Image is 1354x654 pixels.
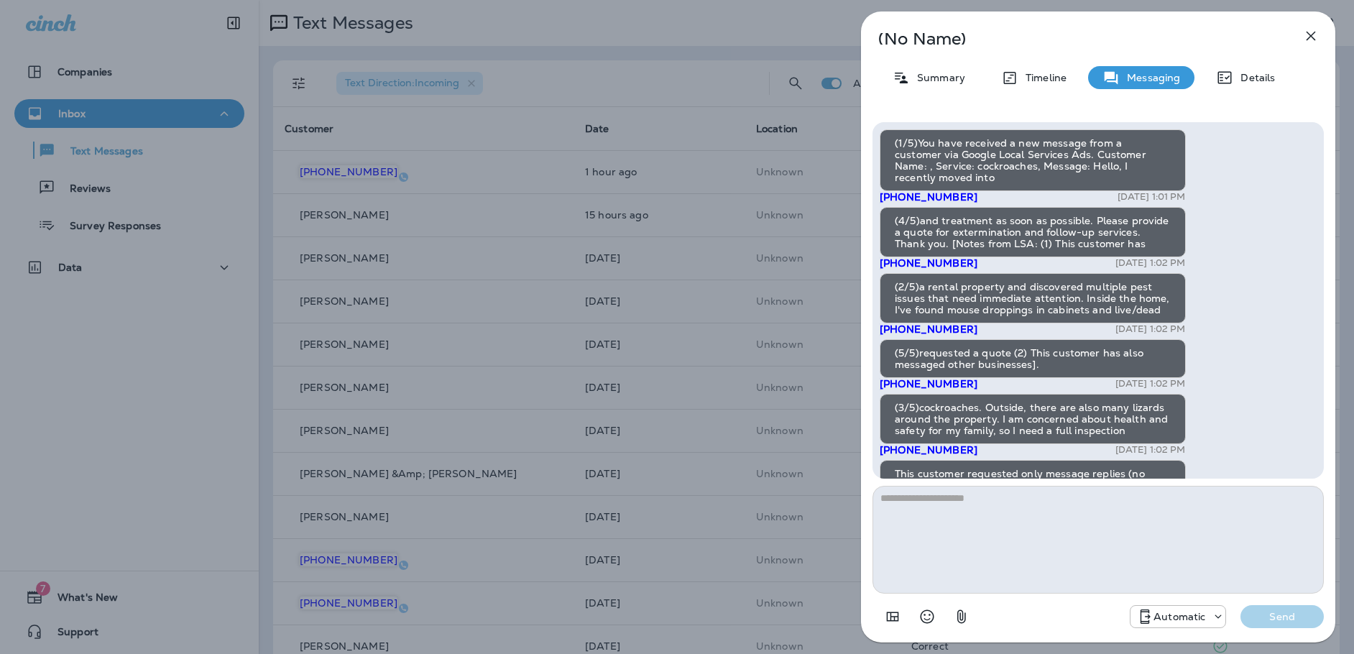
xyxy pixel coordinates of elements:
p: Automatic [1153,611,1205,622]
span: [PHONE_NUMBER] [880,377,977,390]
span: [PHONE_NUMBER] [880,190,977,203]
div: (4/5)and treatment as soon as possible. Please provide a quote for extermination and follow-up se... [880,207,1186,257]
button: Add in a premade template [878,602,907,631]
p: [DATE] 1:02 PM [1115,378,1186,390]
p: Summary [910,72,965,83]
p: Messaging [1120,72,1180,83]
p: (No Name) [878,33,1271,45]
div: (3/5)cockroaches. Outside, there are also many lizards around the property. I am concerned about ... [880,394,1186,444]
span: [PHONE_NUMBER] [880,323,977,336]
p: [DATE] 1:02 PM [1115,444,1186,456]
p: Details [1233,72,1275,83]
p: [DATE] 1:02 PM [1115,257,1186,269]
div: This customer requested only message replies (no calls). Reply here or respond via your LSA dashb... [880,460,1186,510]
p: [DATE] 1:02 PM [1115,323,1186,335]
button: Select an emoji [913,602,941,631]
span: [PHONE_NUMBER] [880,443,977,456]
div: (5/5)requested a quote (2) This customer has also messaged other businesses]. [880,339,1186,378]
p: Timeline [1018,72,1067,83]
span: [PHONE_NUMBER] [880,257,977,270]
p: [DATE] 1:01 PM [1118,191,1186,203]
div: (1/5)You have received a new message from a customer via Google Local Services Ads. Customer Name... [880,129,1186,191]
div: (2/5)a rental property and discovered multiple pest issues that need immediate attention. Inside ... [880,273,1186,323]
